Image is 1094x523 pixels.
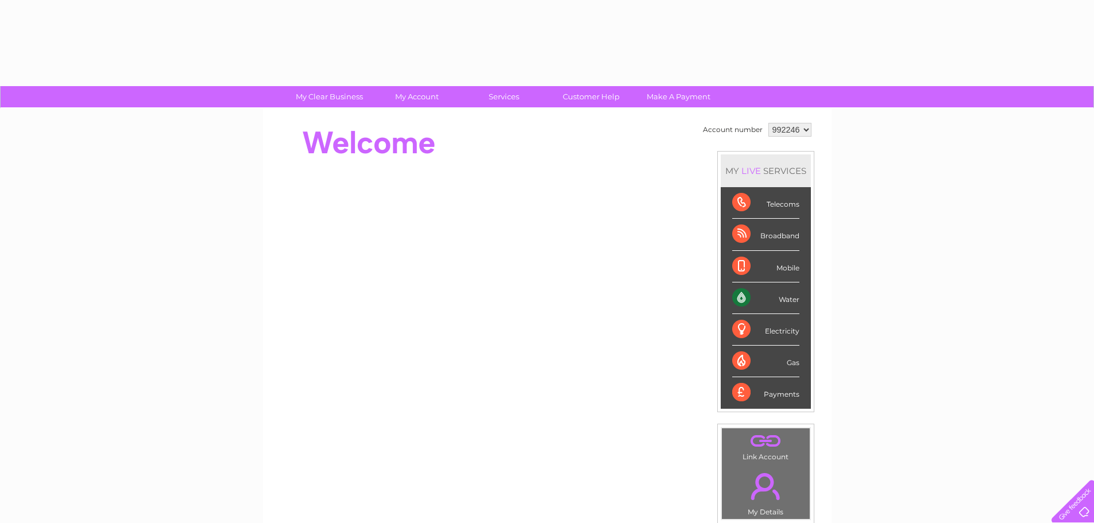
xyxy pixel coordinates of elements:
[732,251,799,282] div: Mobile
[725,431,807,451] a: .
[721,154,811,187] div: MY SERVICES
[369,86,464,107] a: My Account
[282,86,377,107] a: My Clear Business
[732,187,799,219] div: Telecoms
[725,466,807,506] a: .
[732,282,799,314] div: Water
[732,377,799,408] div: Payments
[721,428,810,464] td: Link Account
[732,346,799,377] div: Gas
[544,86,639,107] a: Customer Help
[721,463,810,520] td: My Details
[700,120,766,140] td: Account number
[739,165,763,176] div: LIVE
[631,86,726,107] a: Make A Payment
[457,86,551,107] a: Services
[732,219,799,250] div: Broadband
[732,314,799,346] div: Electricity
